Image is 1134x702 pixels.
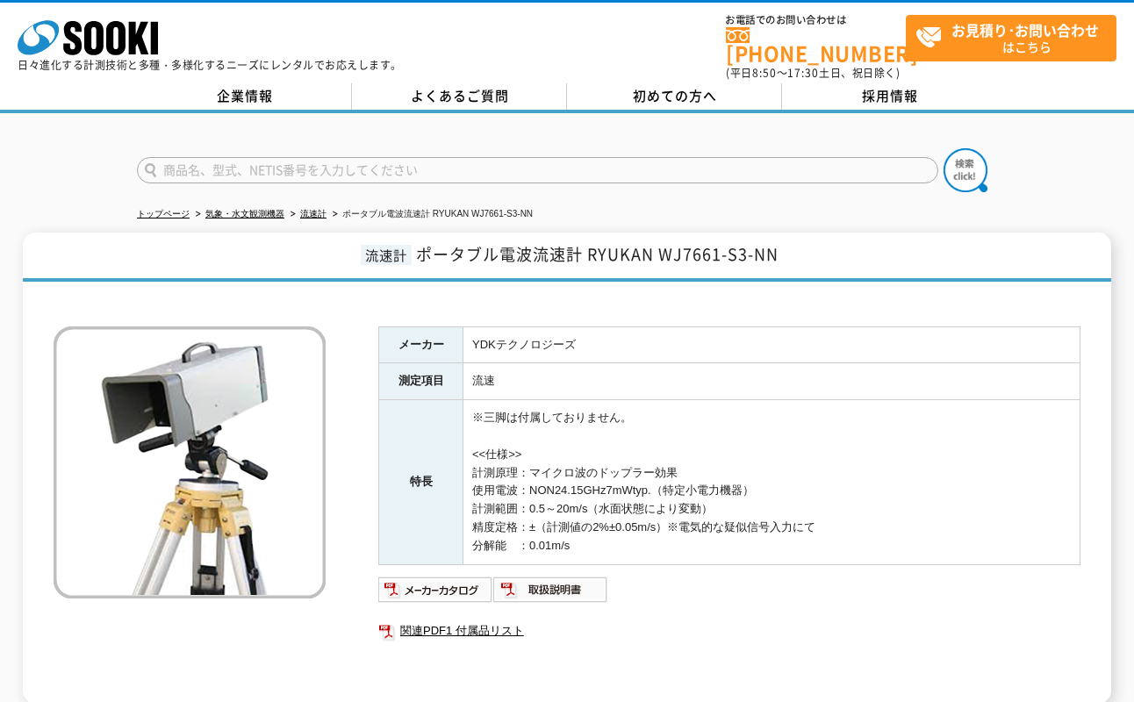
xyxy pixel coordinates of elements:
[137,83,352,110] a: 企業情報
[463,400,1080,564] td: ※三脚は付属しておりません。 <<仕様>> 計測原理：マイクロ波のドップラー効果 使用電波：NON24.15GHz7mWtyp.（特定小電力機器） 計測範囲：0.5～20m/s（水面状態により変...
[300,209,327,218] a: 流速計
[205,209,284,218] a: 気象・水文観測機器
[493,587,608,600] a: 取扱説明書
[915,16,1116,60] span: はこちら
[137,209,190,218] a: トップページ
[567,83,782,110] a: 初めての方へ
[378,620,1080,642] a: 関連PDF1 付属品リスト
[379,363,463,400] th: 測定項目
[378,587,493,600] a: メーカーカタログ
[944,148,987,192] img: btn_search.png
[951,19,1099,40] strong: お見積り･お問い合わせ
[782,83,997,110] a: 採用情報
[137,157,938,183] input: 商品名、型式、NETIS番号を入力してください
[379,326,463,363] th: メーカー
[726,27,906,63] a: [PHONE_NUMBER]
[463,363,1080,400] td: 流速
[463,326,1080,363] td: YDKテクノロジーズ
[352,83,567,110] a: よくあるご質問
[379,400,463,564] th: 特長
[416,242,779,266] span: ポータブル電波流速計 RYUKAN WJ7661-S3-NN
[361,245,412,265] span: 流速計
[726,65,900,81] span: (平日 ～ 土日、祝日除く)
[378,576,493,604] img: メーカーカタログ
[329,205,533,224] li: ポータブル電波流速計 RYUKAN WJ7661-S3-NN
[787,65,819,81] span: 17:30
[633,86,717,105] span: 初めての方へ
[726,15,906,25] span: お電話でのお問い合わせは
[18,60,402,70] p: 日々進化する計測技術と多種・多様化するニーズにレンタルでお応えします。
[54,326,326,598] img: ポータブル電波流速計 RYUKAN WJ7661-S3-NN
[906,15,1116,61] a: お見積り･お問い合わせはこちら
[752,65,777,81] span: 8:50
[493,576,608,604] img: 取扱説明書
